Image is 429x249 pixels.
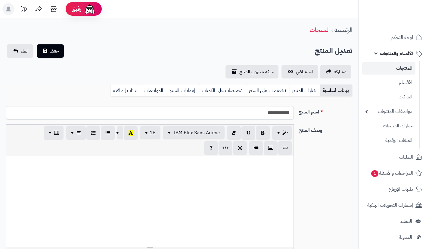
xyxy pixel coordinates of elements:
a: إشعارات التحويلات البنكية [362,198,425,212]
a: بيانات أساسية [320,85,352,97]
a: خيارات المنتج [290,85,320,97]
a: خيارات المنتجات [362,120,415,132]
span: استعراض [296,68,313,75]
span: العملاء [400,217,412,225]
a: العملاء [362,214,425,228]
span: 16 [150,129,156,136]
a: الرئيسية [334,25,352,34]
label: وصف المنتج [296,124,355,134]
a: المواصفات [141,85,167,97]
a: طلبات الإرجاع [362,182,425,196]
span: مشاركه [334,68,347,75]
a: مشاركه [320,65,351,78]
a: حركة مخزون المنتج [225,65,278,78]
a: تخفيضات على السعر [246,85,290,97]
span: الطلبات [399,153,413,161]
span: 1 [371,170,379,177]
a: المدونة [362,230,425,244]
span: الغاء [21,47,29,55]
a: الغاء [7,44,33,58]
button: IBM Plex Sans Arabic [163,126,225,139]
a: تخفيضات على الكميات [199,85,246,97]
span: طلبات الإرجاع [389,185,413,193]
a: استعراض [281,65,318,78]
a: المراجعات والأسئلة1 [362,166,425,180]
span: إشعارات التحويلات البنكية [367,201,413,209]
span: حركة مخزون المنتج [239,68,274,75]
a: الأقسام [362,76,415,89]
span: IBM Plex Sans Arabic [174,129,220,136]
span: حفظ [50,47,59,55]
h2: تعديل المنتج [315,45,352,57]
span: المراجعات والأسئلة [371,169,413,177]
a: إعدادات السيو [167,85,199,97]
button: حفظ [37,44,64,58]
a: الماركات [362,91,415,104]
img: ai-face.png [84,3,96,15]
label: اسم المنتج [296,106,355,116]
a: مواصفات المنتجات [362,105,415,118]
a: المنتجات [362,62,415,75]
img: logo-2.png [388,5,423,17]
span: المدونة [399,233,412,241]
a: بيانات إضافية [111,85,141,97]
a: لوحة التحكم [362,30,425,45]
a: المنتجات [310,25,330,34]
a: تحديثات المنصة [16,3,31,17]
a: الطلبات [362,150,425,164]
span: الأقسام والمنتجات [380,49,413,58]
button: 16 [140,126,160,139]
span: لوحة التحكم [391,33,413,42]
span: رفيق [72,5,81,13]
a: الملفات الرقمية [362,134,415,147]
